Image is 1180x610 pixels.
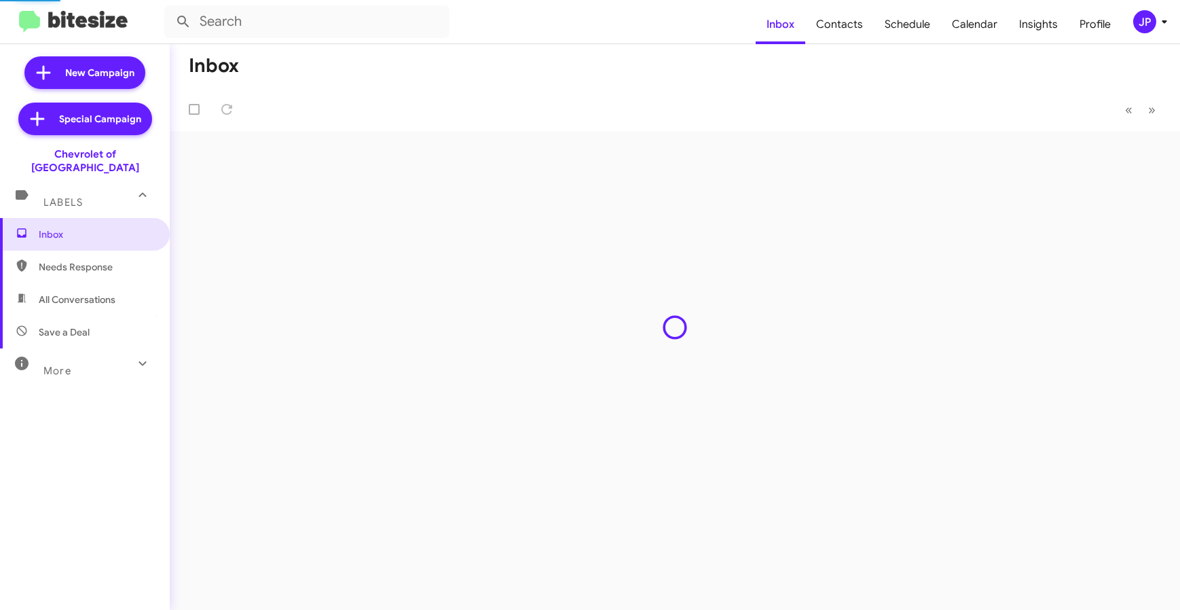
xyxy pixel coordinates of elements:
span: Save a Deal [39,325,90,339]
nav: Page navigation example [1118,96,1164,124]
a: New Campaign [24,56,145,89]
input: Search [164,5,449,38]
div: JP [1133,10,1156,33]
span: New Campaign [65,66,134,79]
a: Contacts [805,5,874,44]
span: Labels [43,196,83,209]
span: Special Campaign [59,112,141,126]
span: » [1148,101,1156,118]
button: JP [1122,10,1165,33]
button: Previous [1117,96,1141,124]
span: All Conversations [39,293,115,306]
a: Profile [1069,5,1122,44]
span: Needs Response [39,260,154,274]
span: More [43,365,71,377]
a: Special Campaign [18,103,152,135]
a: Inbox [756,5,805,44]
button: Next [1140,96,1164,124]
a: Insights [1008,5,1069,44]
h1: Inbox [189,55,239,77]
a: Schedule [874,5,941,44]
span: « [1125,101,1132,118]
span: Inbox [39,228,154,241]
a: Calendar [941,5,1008,44]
